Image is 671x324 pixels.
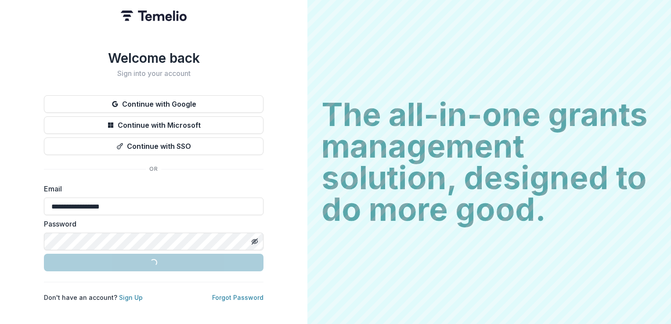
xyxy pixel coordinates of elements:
[212,294,263,301] a: Forgot Password
[44,137,263,155] button: Continue with SSO
[44,219,258,229] label: Password
[44,69,263,78] h2: Sign into your account
[248,234,262,248] button: Toggle password visibility
[44,184,258,194] label: Email
[44,95,263,113] button: Continue with Google
[44,116,263,134] button: Continue with Microsoft
[44,293,143,302] p: Don't have an account?
[44,50,263,66] h1: Welcome back
[121,11,187,21] img: Temelio
[119,294,143,301] a: Sign Up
